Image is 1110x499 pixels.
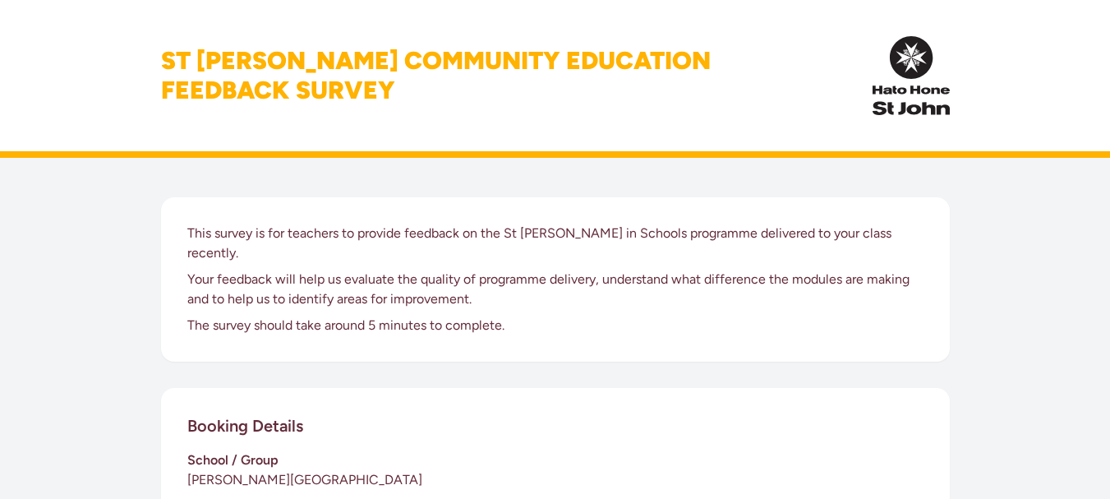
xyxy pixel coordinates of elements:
p: Your feedback will help us evaluate the quality of programme delivery, understand what difference... [187,270,923,309]
h1: St [PERSON_NAME] Community Education Feedback Survey [161,46,711,105]
h3: School / Group [187,450,923,470]
h2: Booking Details [187,414,303,437]
p: The survey should take around 5 minutes to complete. [187,316,923,335]
p: This survey is for teachers to provide feedback on the St [PERSON_NAME] in Schools programme deli... [187,224,923,263]
p: [PERSON_NAME][GEOGRAPHIC_DATA] [187,470,923,490]
img: InPulse [873,36,949,115]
